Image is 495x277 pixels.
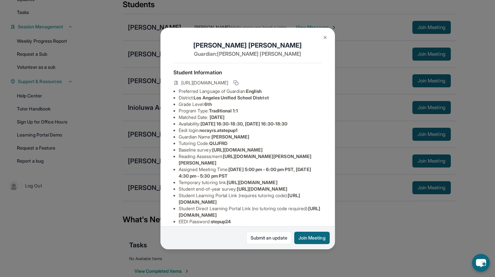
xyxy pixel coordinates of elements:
[212,147,263,153] span: [URL][DOMAIN_NAME]
[209,108,238,113] span: Traditional 1:1
[212,134,250,139] span: [PERSON_NAME]
[173,68,322,76] h4: Student Information
[227,180,277,185] span: [URL][DOMAIN_NAME]
[179,205,322,218] li: Student Direct Learning Portal Link (no tutoring code required) :
[179,192,322,205] li: Student Learning Portal Link (requires tutoring code) :
[179,147,322,153] li: Baseline survey :
[211,219,231,224] span: stepup24
[179,127,322,134] li: Eedi login :
[173,50,322,58] p: Guardian: [PERSON_NAME] [PERSON_NAME]
[179,186,322,192] li: Student end-of-year survey :
[294,232,330,244] button: Join Meeting
[210,114,225,120] span: [DATE]
[209,140,227,146] span: QUJFRD
[179,88,322,95] li: Preferred Language of Guardian:
[472,254,490,272] button: chat-button
[199,127,238,133] span: norayrs.atstepup1
[179,167,311,179] span: [DATE] 5:00 pm - 6:00 pm PST, [DATE] 4:30 pm - 5:30 pm PST
[181,80,228,86] span: [URL][DOMAIN_NAME]
[232,79,240,87] button: Copy link
[237,186,287,192] span: [URL][DOMAIN_NAME]
[179,153,312,166] span: [URL][DOMAIN_NAME][PERSON_NAME][PERSON_NAME]
[194,95,268,100] span: Los Angeles Unified School District
[179,179,322,186] li: Temporary tutoring link :
[246,88,262,94] span: English
[179,153,322,166] li: Reading Assessment :
[179,218,322,225] li: EEDI Password :
[179,114,322,121] li: Matched Date:
[323,35,328,40] img: Close Icon
[204,101,212,107] span: 6th
[179,140,322,147] li: Tutoring Code :
[173,41,322,50] h1: [PERSON_NAME] [PERSON_NAME]
[179,134,322,140] li: Guardian Name :
[179,166,322,179] li: Assigned Meeting Time :
[246,232,292,244] a: Submit an update
[179,121,322,127] li: Availability:
[200,121,287,126] span: [DATE] 16:30-18:30, [DATE] 16:30-18:30
[179,95,322,101] li: District:
[179,108,322,114] li: Program Type:
[179,101,322,108] li: Grade Level:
